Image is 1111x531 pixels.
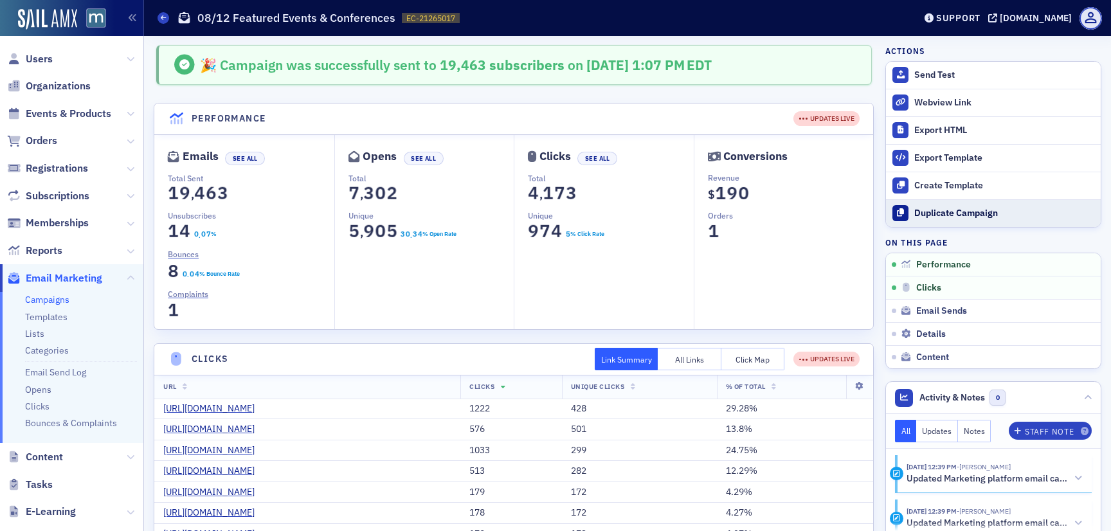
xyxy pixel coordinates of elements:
div: 1033 [469,445,552,456]
a: Export HTML [886,116,1101,144]
div: [DOMAIN_NAME] [1000,12,1072,24]
button: See All [577,152,617,165]
span: 9 [177,182,194,204]
div: % Bounce Rate [199,269,240,278]
span: 4 [194,268,200,280]
span: 6 [203,182,221,204]
button: Updated Marketing platform email campaign: 08/12 Featured Events & Conferences [907,517,1083,530]
div: UPDATES LIVE [799,114,854,124]
span: 1 [165,299,183,321]
span: . [410,231,412,240]
p: Unique [528,210,694,221]
div: 172 [571,487,708,498]
section: 5 [565,230,570,239]
p: Unsubscribes [168,210,334,221]
button: See All [225,152,265,165]
a: Create Template [886,172,1101,199]
div: Create Template [914,180,1094,192]
img: SailAMX [18,9,77,30]
div: 4.29% [726,487,865,498]
button: Staff Note [1009,422,1092,440]
a: Complaints [168,288,218,300]
button: All [895,420,917,442]
span: EC-21265017 [406,13,455,24]
div: 178 [469,507,552,519]
span: 1 [165,182,183,204]
a: [URL][DOMAIN_NAME] [163,424,264,435]
div: % [211,230,217,239]
span: 9 [723,182,741,204]
section: 974 [528,224,563,239]
span: 2 [383,182,401,204]
span: EDT [685,56,712,74]
div: 1222 [469,403,552,415]
a: [URL][DOMAIN_NAME] [163,465,264,477]
p: Orders [708,210,874,221]
button: Duplicate Campaign [886,199,1101,227]
div: % Open Rate [422,230,456,239]
span: 1 [165,220,183,242]
section: 30.34 [400,230,422,239]
section: 0.07 [194,230,211,239]
div: Activity [890,512,903,525]
div: Export HTML [914,125,1094,136]
a: Webview Link [886,89,1101,116]
span: 7 [205,228,212,240]
section: 4,173 [528,186,577,201]
span: 3 [411,228,418,240]
a: Reports [7,244,62,258]
span: Details [916,328,946,340]
a: Campaigns [25,294,69,305]
div: 172 [571,507,708,519]
button: Updated Marketing platform email campaign: 08/12 Featured Events & Conferences [907,472,1083,485]
span: . [199,231,201,240]
span: 0 [372,220,389,242]
a: Opens [25,384,51,395]
span: 8 [165,260,183,282]
span: 1:07 PM [632,56,685,74]
span: 4 [525,182,543,204]
div: 4.27% [726,507,865,519]
span: 0 [372,182,389,204]
h1: 08/12 Featured Events & Conferences [197,10,395,26]
time: 8/12/2025 12:39 PM [907,462,957,471]
a: Bounces [168,248,208,260]
time: 8/12/2025 12:39 PM [907,507,957,516]
a: Lists [25,328,44,339]
div: 299 [571,445,708,456]
button: [DOMAIN_NAME] [988,14,1076,22]
span: Bounces [168,248,199,260]
div: UPDATES LIVE [799,354,854,364]
h4: Actions [885,45,925,57]
span: Tasks [26,478,53,492]
span: 3 [399,228,406,240]
span: Memberships [26,216,89,230]
button: Updates [916,420,958,442]
section: 19,463 [168,186,229,201]
span: 0 [193,228,199,240]
button: All Links [658,348,721,370]
span: 0 [404,228,411,240]
a: Users [7,52,53,66]
div: 12.29% [726,465,865,477]
a: Categories [25,345,69,356]
span: 3 [563,182,581,204]
section: 8 [168,264,179,278]
div: Conversions [723,153,788,160]
div: 179 [469,487,552,498]
p: Total [528,172,694,184]
h5: Updated Marketing platform email campaign: 08/12 Featured Events & Conferences [907,517,1069,529]
span: Unique Clicks [571,382,625,391]
span: Users [26,52,53,66]
div: 13.8% [726,424,865,435]
span: Subscriptions [26,189,89,203]
span: Reports [26,244,62,258]
div: Staff Note [1025,428,1074,435]
button: See All [404,152,444,165]
span: 1 [705,220,722,242]
span: 5 [345,220,363,242]
a: Clicks [25,401,50,412]
span: 3 [360,182,377,204]
span: $ [708,186,715,203]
